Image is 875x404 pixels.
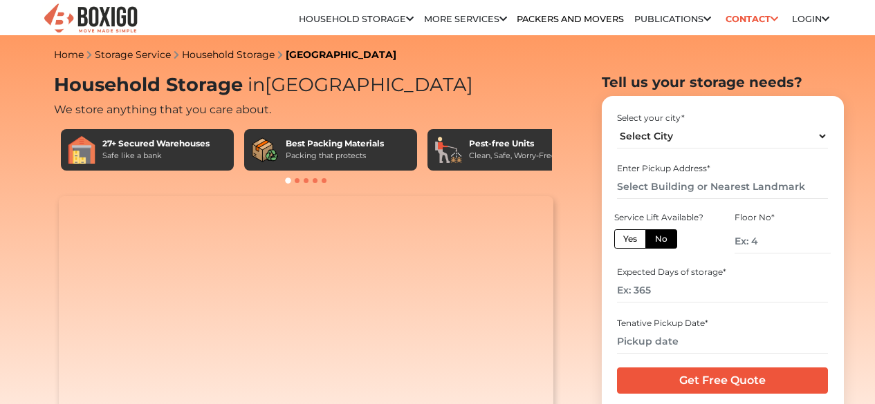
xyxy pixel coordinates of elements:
h2: Tell us your storage needs? [602,74,844,90]
span: We store anything that you care about. [54,103,271,116]
div: Expected Days of storage [617,266,828,278]
img: 27+ Secured Warehouses [68,136,95,164]
div: 27+ Secured Warehouses [102,137,210,150]
label: No [645,229,677,249]
div: Enter Pickup Address [617,162,828,175]
a: Household Storage [299,14,414,24]
label: Yes [614,229,646,249]
span: in [248,73,265,96]
div: Select your city [617,112,828,124]
div: Clean, Safe, Worry-Free [469,150,556,162]
img: Best Packing Materials [251,136,279,164]
h1: Household Storage [54,74,559,97]
span: [GEOGRAPHIC_DATA] [243,73,473,96]
a: Home [54,48,84,61]
a: [GEOGRAPHIC_DATA] [286,48,396,61]
a: Packers and Movers [517,14,624,24]
a: Household Storage [182,48,275,61]
div: Best Packing Materials [286,137,384,150]
div: Pest-free Units [469,137,556,150]
a: Login [792,14,829,24]
input: Ex: 4 [735,229,830,253]
a: Contact [721,8,782,30]
div: Tenative Pickup Date [617,317,828,329]
a: Publications [634,14,711,24]
input: Get Free Quote [617,367,828,394]
div: Service Lift Available? [614,211,710,224]
a: Storage Service [95,48,171,61]
img: Boxigo [42,2,139,36]
div: Safe like a bank [102,150,210,162]
div: Floor No [735,211,830,224]
input: Pickup date [617,329,828,354]
a: More services [424,14,507,24]
div: Packing that protects [286,150,384,162]
input: Ex: 365 [617,278,828,302]
input: Select Building or Nearest Landmark [617,175,828,199]
img: Pest-free Units [434,136,462,164]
